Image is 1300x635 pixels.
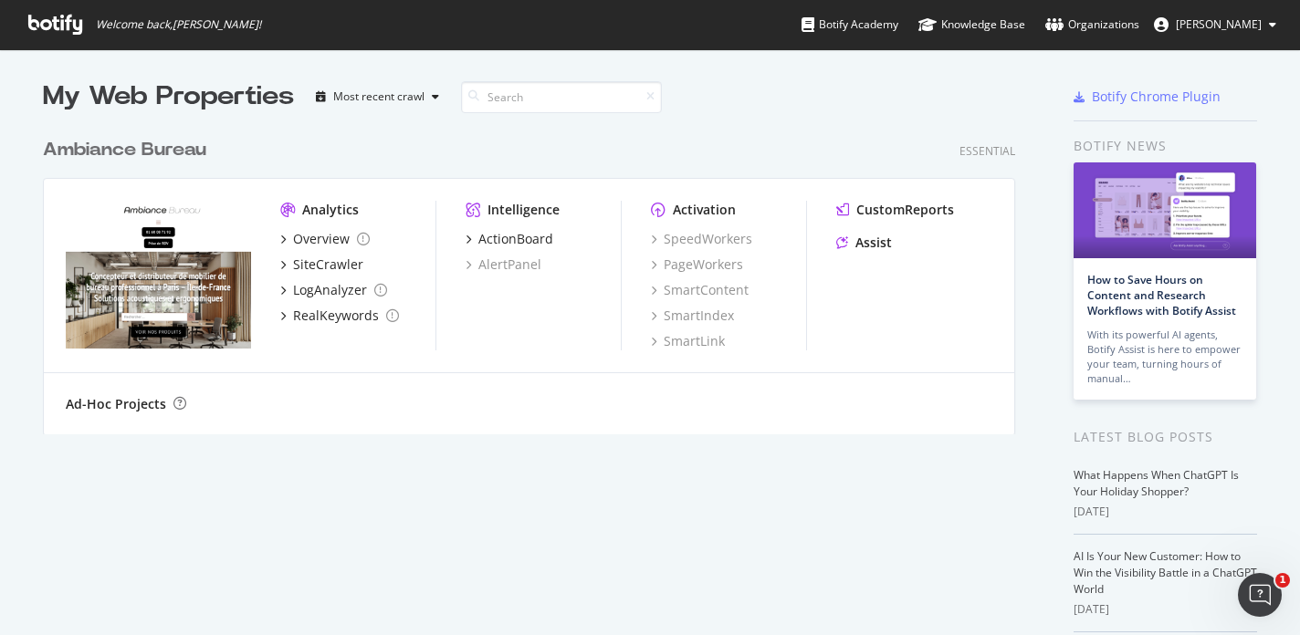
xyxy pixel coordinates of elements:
[1238,573,1282,617] iframe: Intercom live chat
[1074,427,1257,447] div: Latest Blog Posts
[1074,601,1257,618] div: [DATE]
[466,230,553,248] a: ActionBoard
[1092,88,1221,106] div: Botify Chrome Plugin
[856,201,954,219] div: CustomReports
[836,201,954,219] a: CustomReports
[1074,162,1256,258] img: How to Save Hours on Content and Research Workflows with Botify Assist
[293,255,363,274] div: SiteCrawler
[1087,272,1236,318] a: How to Save Hours on Content and Research Workflows with Botify Assist
[280,230,370,248] a: Overview
[802,16,898,34] div: Botify Academy
[673,201,736,219] div: Activation
[651,281,749,299] a: SmartContent
[461,81,662,113] input: Search
[651,230,752,248] a: SpeedWorkers
[1176,16,1262,32] span: mimoso melanie
[293,307,379,325] div: RealKeywords
[1074,88,1221,106] a: Botify Chrome Plugin
[43,115,1030,434] div: grid
[66,201,251,349] img: ambiance-bureau.fr
[918,16,1025,34] div: Knowledge Base
[478,230,553,248] div: ActionBoard
[855,234,892,252] div: Assist
[302,201,359,219] div: Analytics
[651,332,725,350] a: SmartLink
[466,255,541,274] a: AlertPanel
[1074,467,1239,499] a: What Happens When ChatGPT Is Your Holiday Shopper?
[1074,504,1257,520] div: [DATE]
[43,137,206,163] div: Ambiance Bureau
[1074,548,1257,597] a: AI Is Your New Customer: How to Win the Visibility Battle in a ChatGPT World
[1074,136,1257,156] div: Botify news
[487,201,560,219] div: Intelligence
[293,281,367,299] div: LogAnalyzer
[1045,16,1139,34] div: Organizations
[280,255,363,274] a: SiteCrawler
[651,307,734,325] a: SmartIndex
[66,395,166,413] div: Ad-Hoc Projects
[333,91,425,102] div: Most recent crawl
[836,234,892,252] a: Assist
[280,281,387,299] a: LogAnalyzer
[1275,573,1290,588] span: 1
[96,17,261,32] span: Welcome back, [PERSON_NAME] !
[43,137,214,163] a: Ambiance Bureau
[959,143,1015,159] div: Essential
[651,255,743,274] a: PageWorkers
[280,307,399,325] a: RealKeywords
[43,78,294,115] div: My Web Properties
[1087,328,1242,386] div: With its powerful AI agents, Botify Assist is here to empower your team, turning hours of manual…
[309,82,446,111] button: Most recent crawl
[293,230,350,248] div: Overview
[1139,10,1291,39] button: [PERSON_NAME]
